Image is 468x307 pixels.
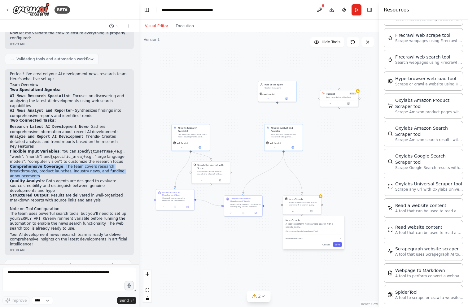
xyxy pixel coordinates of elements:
[143,294,151,302] button: toggle interactivity
[55,6,70,14] div: BETA
[395,224,463,230] div: Read website content
[395,60,463,65] p: Search webpages using Firecrawl and return the results
[388,35,393,40] img: FirecrawlScrapeWebsiteTool
[143,286,151,294] button: fit view
[10,42,129,46] div: 09:29 AM
[10,94,70,98] code: AI News Research Specialist
[258,81,297,102] div: Role of the agentGoal of the agentgpt-4o-mini
[224,195,263,217] div: Analyze and Report AI Development TrendsAnalyze the research findings to identify key trends, pat...
[161,7,231,13] nav: breadcrumb
[107,22,121,30] button: Switch to previous chat
[395,110,463,115] p: Scrape Amazon product pages with Oxylabs Amazon Product Scraper
[339,102,357,106] button: Open in side panel
[251,211,261,215] button: Open in side panel
[270,142,281,144] span: gpt-4o-mini
[395,54,463,60] div: Firecrawl web search tool
[286,219,342,222] h3: News Search
[286,223,342,229] p: A tool to perform News article search with a search_query.
[395,153,463,165] div: Oxylabs Google Search Scraper tool
[388,249,393,254] img: ScrapegraphScrapeTool
[10,193,48,197] strong: Structured Output
[264,93,274,95] span: gpt-4o-mini
[10,193,129,203] li: : Results are delivered in well-organized markdown reports with source links and analysis
[395,202,463,209] div: Read a website content
[361,302,378,306] a: React Flow attribution
[271,133,301,138] div: Synthesize AI development research findings into comprehensive, well-structured reports that high...
[10,72,129,81] p: Perfect! I've created your AI development news research team. Here's what I've set up:
[10,149,59,153] strong: Flexible Input Variables
[10,149,129,164] li: : You can specify (e.g., "week", "month") and (e.g., "large language models", "computer vision") ...
[395,252,463,257] p: A tool that uses Scrapegraph AI to intelligently scrape website content.
[189,149,212,160] g: Edge from 980c6d74-144d-4809-9208-a3be9a25fa6e to 340552d3-6f40-4f97-9a47-29d6524dea1e
[10,144,129,149] h2: Key Features
[10,109,72,113] code: AI News Analyst and Reporter
[10,83,129,88] h2: Team Overview
[191,146,208,149] button: Open in side panel
[395,187,463,192] p: Scrape any url with Oxylabs Universal Scraper
[2,296,29,305] button: Improve
[395,230,463,235] p: A tool that can be used to read a website content.
[395,137,463,142] p: Scrape Amazon search results with Oxylabs Amazon Search Scraper
[141,22,172,30] button: Visual Editor
[395,125,463,137] div: Oxylabs Amazon Search Scraper tool
[10,179,129,193] li: : Both agents are designed to evaluate source credibility and distinguish between genuine develop...
[310,37,344,47] button: Hide Tools
[230,197,260,202] div: Analyze and Report AI Development Trends
[384,6,409,14] h4: Resources
[320,90,359,107] div: HubSpotHubspot0of32Sync records from HubSpot
[197,170,228,175] div: A tool that can be used to search the internet with a search_query. Supports different search typ...
[395,38,463,43] p: Scrape webpages using Firecrawl and return the contents
[125,281,134,290] button: Click to speak your automation idea
[143,270,151,278] button: zoom in
[178,133,208,138] div: Discover and analyze the latest news, developments, and breakthroughs in AI development, identify...
[196,198,222,207] g: Edge from b4951917-6755-4d79-ba83-af9a4392da9b to ed350c03-a3bb-4a2f-937d-2a5b35021e70
[230,203,260,208] div: Analyze the research findings to identify key trends, patterns, and implications in AI developmen...
[265,83,295,86] div: Role of the agent
[286,230,342,232] p: Class name: SerplyNewsSearchTool
[11,298,27,303] span: Improve
[242,153,285,194] g: Edge from 985b7979-ee4e-4ce4-9dd0-c6349d9447e9 to ed350c03-a3bb-4a2f-937d-2a5b35021e70
[10,134,129,144] li: - Creates detailed analysis and trend reports based on the research
[10,207,129,212] h2: Note on Tool Configuration
[247,291,271,302] button: 2
[286,237,342,240] button: Advanced Options
[282,153,304,194] g: Edge from 985b7979-ee4e-4ce4-9dd0-c6349d9447e9 to 1d0bd1b7-db00-4180-9767-cf5b7c53c45b
[10,211,129,231] p: The team uses powerful search tools, but you'll need to set up your environment variable before r...
[10,248,129,253] div: 09:30 AM
[156,189,195,210] div: Research Latest AI Development NewsConduct comprehensive research on the latest AI development ne...
[10,135,99,139] code: Analyze and Report AI Development Trends
[322,92,325,95] img: HubSpot
[286,237,303,240] span: Advanced Options
[289,201,319,206] div: A tool to perform News article search with a search_query.
[395,267,463,274] div: Webpage to Markdown
[194,163,196,166] img: SerperDevTool
[395,32,463,38] div: Firecrawl web scrape tool
[285,197,287,200] img: SerplyNewsSearchTool
[333,242,342,247] button: Save
[388,184,393,189] img: OxylabsUniversalScraperTool
[395,274,463,279] p: A tool to perform convert a webpage to markdown to make it easier for LLMs to understand
[265,87,295,89] div: Goal of the agent
[10,164,63,169] strong: Comprehensive Coverage
[395,76,463,82] div: Hyperbrowser web load tool
[388,270,393,275] img: SerplyWebpageToMarkdownTool
[326,96,356,98] div: Sync records from HubSpot
[172,22,198,30] button: Execution
[18,217,50,221] code: SERPLY_API_KEY
[278,97,295,101] button: Open in side panel
[388,103,393,108] img: OxylabsAmazonProductScraperTool
[10,108,129,118] li: - Synthesizes findings into comprehensive reports and identifies trends
[321,40,340,45] span: Hide Tools
[284,146,301,149] button: Open in side panel
[10,94,129,109] li: - Focuses on discovering and analyzing the latest AI developments using web search capabilities
[237,211,250,215] button: No output available
[302,210,320,213] button: Open in side panel
[395,181,463,187] div: Oxylabs Universal Scraper tool
[289,197,303,201] div: News Search
[283,195,321,215] div: SerplyNewsSearchToolNews SearchA tool to perform News article search with a search_query.News Sea...
[321,242,332,247] button: Cancel
[388,292,393,297] img: SpiderTool
[365,6,374,14] button: Hide right sidebar
[162,191,192,196] div: Research Latest AI Development News
[388,159,393,164] img: OxylabsGoogleSearchScraperTool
